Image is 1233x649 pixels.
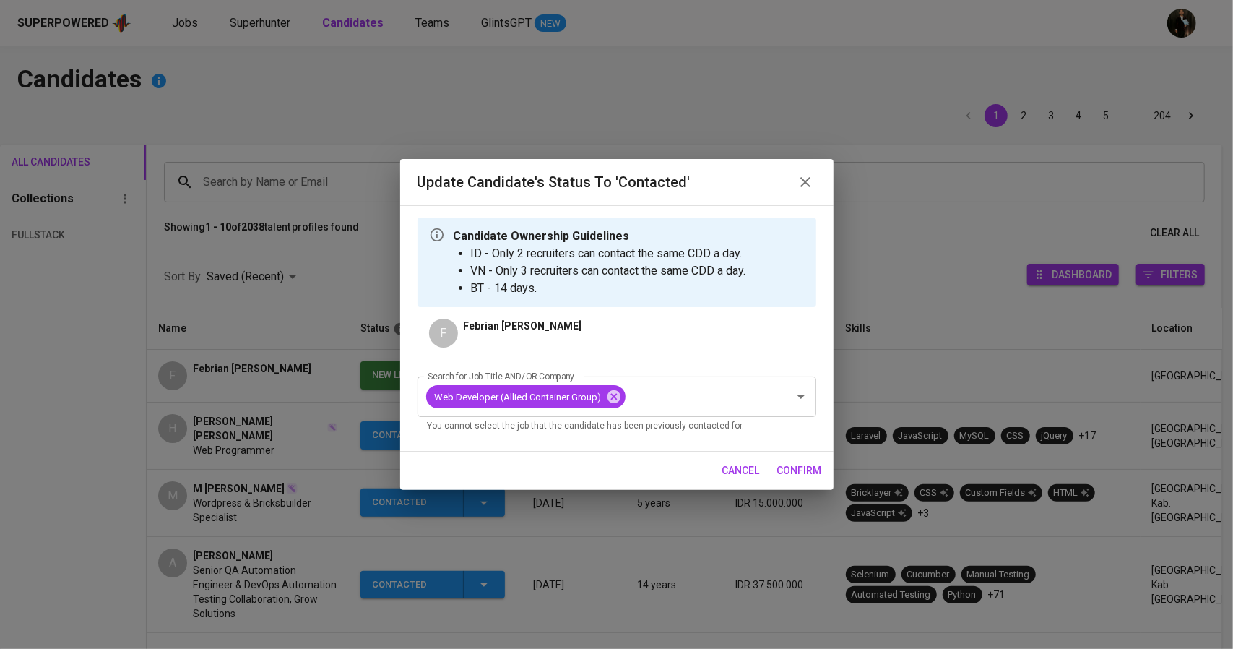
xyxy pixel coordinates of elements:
li: VN - Only 3 recruiters can contact the same CDD a day. [471,262,746,280]
li: BT - 14 days. [471,280,746,297]
span: Web Developer (Allied Container Group) [426,390,610,404]
span: cancel [722,462,760,480]
button: Open [791,387,811,407]
li: ID - Only 2 recruiters can contact the same CDD a day. [471,245,746,262]
p: Febrian [PERSON_NAME] [464,319,582,333]
span: confirm [777,462,822,480]
h6: Update Candidate's Status to 'Contacted' [418,171,691,194]
button: confirm [771,457,828,484]
p: You cannot select the job that the candidate has been previously contacted for. [428,419,806,434]
p: Candidate Ownership Guidelines [454,228,746,245]
button: cancel [717,457,766,484]
div: F [429,319,458,348]
div: Web Developer (Allied Container Group) [426,385,626,408]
